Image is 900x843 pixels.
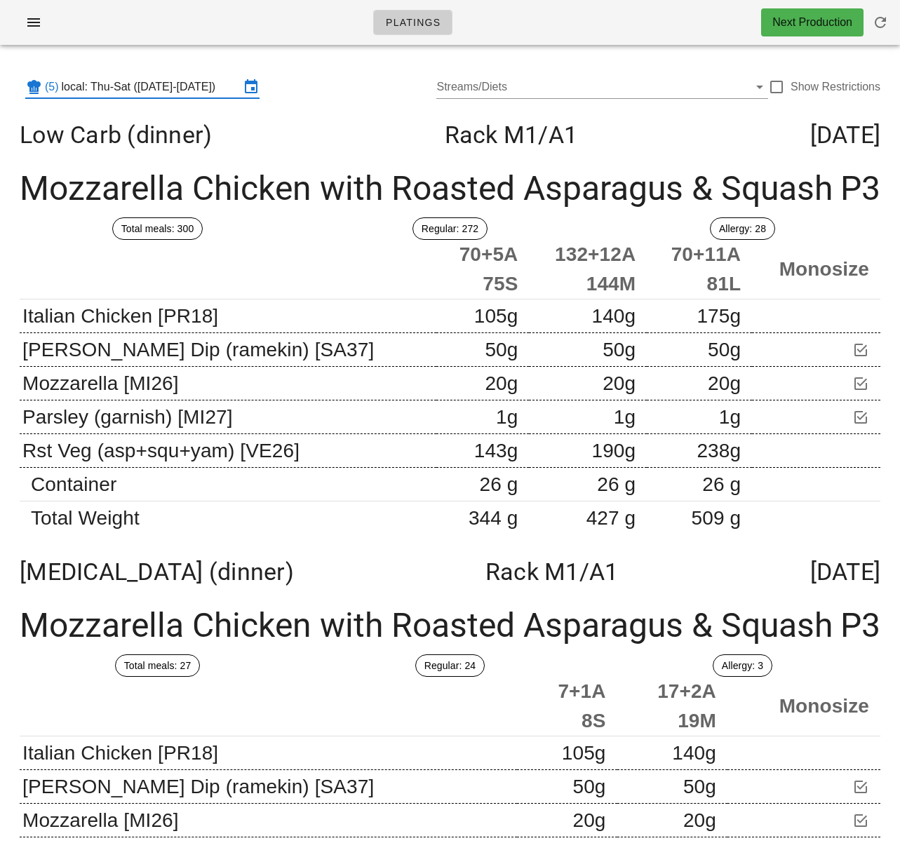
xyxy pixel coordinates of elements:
[708,339,741,360] span: 50g
[8,597,892,654] div: Mozzarella Chicken with Roasted Asparagus & Squash
[474,305,518,327] span: 105g
[124,655,192,676] span: Total meals: 27
[20,400,436,434] td: Parsley (garnish) [MI27]
[485,339,518,360] span: 50g
[727,677,880,736] th: Monosize
[683,809,716,831] span: 20g
[436,76,767,98] div: Streams/Diets
[791,80,880,94] label: Show Restrictions
[517,677,617,736] th: 7+1A 8S
[529,240,647,299] th: 132+12A 144M
[603,339,636,360] span: 50g
[422,218,478,239] span: Regular: 272
[20,804,517,837] td: Mozzarella [MI26]
[436,468,529,501] td: 26 g
[697,440,741,461] span: 238g
[708,372,741,394] span: 20g
[20,736,517,770] td: Italian Chicken [PR18]
[529,468,647,501] td: 26 g
[719,218,766,239] span: Allergy: 28
[697,305,741,327] span: 175g
[8,160,892,217] div: Mozzarella Chicken with Roasted Asparagus & Squash
[385,17,441,28] span: Platings
[772,14,852,31] div: Next Production
[614,406,636,428] span: 1g
[373,10,452,35] a: Platings
[436,501,529,535] td: 344 g
[647,501,752,535] td: 509 g
[496,406,518,428] span: 1g
[752,240,880,299] th: Monosize
[603,372,636,394] span: 20g
[20,501,436,535] td: Total Weight
[840,171,880,206] span: P3
[573,809,606,831] span: 20g
[20,299,436,333] td: Italian Chicken [PR18]
[719,406,741,428] span: 1g
[485,372,518,394] span: 20g
[45,80,62,94] div: (5)
[20,770,517,804] td: [PERSON_NAME] Dip (ramekin) [SA37]
[647,240,752,299] th: 70+11A 81L
[529,501,647,535] td: 427 g
[474,440,518,461] span: 143g
[20,367,436,400] td: Mozzarella [MI26]
[722,655,763,676] span: Allergy: 3
[672,742,716,764] span: 140g
[121,218,194,239] span: Total meals: 300
[20,468,436,501] td: Container
[20,434,436,468] td: Rst Veg (asp+squ+yam) [VE26]
[436,240,529,299] th: 70+5A 75S
[840,608,880,643] span: P3
[562,742,606,764] span: 105g
[8,546,892,597] div: [MEDICAL_DATA] (dinner) Rack M1 [DATE]
[538,121,577,149] span: /A1
[8,109,892,160] div: Low Carb (dinner) Rack M1 [DATE]
[647,468,752,501] td: 26 g
[592,440,636,461] span: 190g
[579,558,619,586] span: /A1
[573,776,606,797] span: 50g
[683,776,716,797] span: 50g
[592,305,636,327] span: 140g
[617,677,727,736] th: 17+2A 19M
[424,655,476,676] span: Regular: 24
[20,333,436,367] td: [PERSON_NAME] Dip (ramekin) [SA37]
